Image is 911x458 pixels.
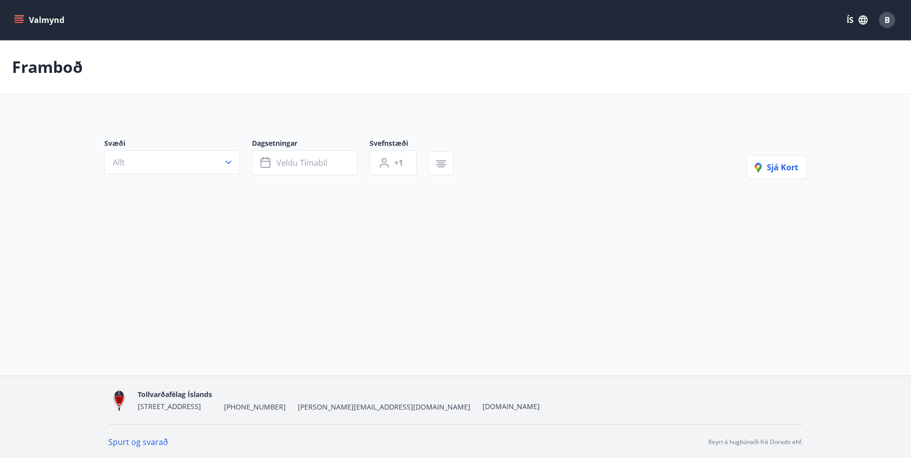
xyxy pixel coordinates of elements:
span: Svæði [104,138,252,150]
span: [STREET_ADDRESS] [138,402,201,411]
span: Sjá kort [755,162,798,173]
a: Spurt og svarað [108,437,168,448]
button: ÍS [841,11,873,29]
p: Keyrt á hugbúnaði frá Dorado ehf. [708,438,803,447]
span: Veldu tímabil [276,157,327,168]
span: Svefnstæði [370,138,429,150]
span: Tollvarðafélag Íslands [138,390,212,399]
button: Sjá kort [746,155,807,179]
span: +1 [394,157,403,168]
button: +1 [370,150,417,175]
button: Allt [104,150,240,174]
button: Veldu tímabil [252,150,358,175]
span: Dagsetningar [252,138,370,150]
span: Allt [113,157,125,168]
a: [DOMAIN_NAME] [482,402,540,411]
span: [PERSON_NAME][EMAIL_ADDRESS][DOMAIN_NAME] [298,402,470,412]
span: [PHONE_NUMBER] [224,402,286,412]
button: menu [12,11,68,29]
span: B [885,14,890,25]
button: B [875,8,899,32]
img: gNGvRfkBpV9U19LDnqSDIKdSC1DjkwNjNalYspOh.png [108,390,130,411]
p: Framboð [12,56,83,78]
